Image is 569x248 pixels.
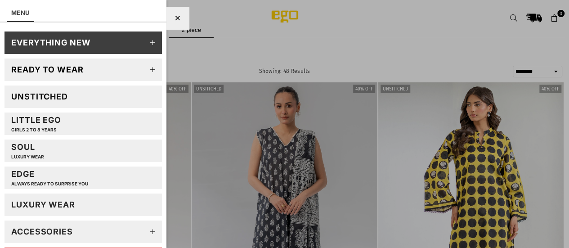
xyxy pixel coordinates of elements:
[4,59,162,81] a: Ready to wear
[11,37,91,48] div: EVERYTHING NEW
[166,7,189,29] div: Close Menu
[11,91,68,102] div: Unstitched
[11,142,44,159] div: Soul
[11,181,88,187] p: Always ready to surprise you
[11,154,44,160] p: LUXURY WEAR
[4,113,162,135] a: Little EGOGIRLS 2 TO 8 YEARS
[4,221,162,243] a: Accessories
[11,9,30,16] a: MENU
[4,167,162,189] a: EDGEAlways ready to surprise you
[4,194,162,216] a: LUXURY WEAR
[4,86,162,108] a: Unstitched
[4,140,162,162] a: SoulLUXURY WEAR
[11,169,88,186] div: EDGE
[4,32,162,54] a: EVERYTHING NEW
[11,64,84,75] div: Ready to wear
[11,127,61,133] p: GIRLS 2 TO 8 YEARS
[11,199,75,210] div: LUXURY WEAR
[11,226,73,237] div: Accessories
[11,115,61,132] div: Little EGO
